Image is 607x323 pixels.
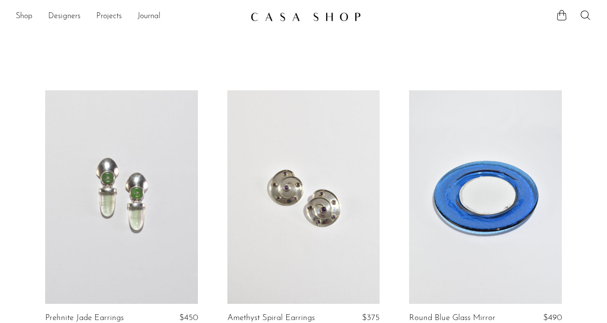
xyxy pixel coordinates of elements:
nav: Desktop navigation [16,8,243,25]
a: Amethyst Spiral Earrings [227,314,315,323]
a: Journal [138,10,161,23]
span: $375 [362,314,380,322]
ul: NEW HEADER MENU [16,8,243,25]
a: Designers [48,10,81,23]
a: Prehnite Jade Earrings [45,314,124,323]
span: $490 [543,314,562,322]
a: Shop [16,10,32,23]
a: Projects [96,10,122,23]
span: $450 [179,314,198,322]
a: Round Blue Glass Mirror [409,314,496,323]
